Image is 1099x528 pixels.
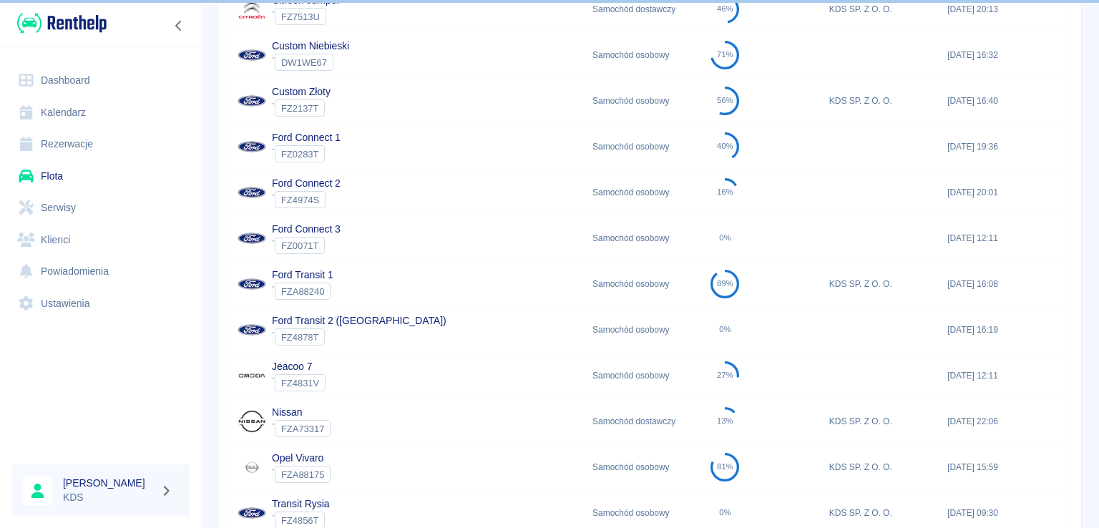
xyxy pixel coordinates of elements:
img: Image [238,499,266,527]
div: 40% [717,142,733,151]
div: ` [272,54,349,71]
div: [DATE] 20:01 [940,170,1058,215]
div: [DATE] 16:32 [940,32,1058,78]
div: [DATE] 19:36 [940,124,1058,170]
div: [DATE] 12:11 [940,215,1058,261]
a: Rezerwacje [11,128,190,160]
a: Klienci [11,224,190,256]
div: Samochód dostawczy [585,399,703,444]
div: Samochód osobowy [585,32,703,78]
span: FZ4831V [275,378,325,388]
span: FZ7513U [275,11,326,22]
span: FZA73317 [275,424,330,434]
div: Samochód osobowy [585,170,703,215]
div: [DATE] 15:59 [940,444,1058,490]
div: Samochód osobowy [585,444,703,490]
div: ` [272,420,331,437]
div: ` [272,283,333,300]
span: DW1WE67 [275,57,333,68]
a: Powiadomienia [11,255,190,288]
img: Image [238,178,266,207]
img: Renthelp logo [17,11,107,35]
a: Flota [11,160,190,192]
span: FZ0071T [275,240,324,251]
div: ` [272,145,341,162]
a: Ford Transit 2 ([GEOGRAPHIC_DATA]) [272,315,446,326]
a: Ford Transit 1 [272,269,333,280]
img: Image [238,87,266,115]
a: Custom Złoty [272,86,331,97]
div: Samochód osobowy [585,353,703,399]
div: 27% [717,371,733,380]
p: KDS [63,490,155,505]
div: 46% [717,4,733,14]
button: Zwiń nawigację [168,16,190,35]
div: 81% [717,462,733,471]
div: 56% [717,96,733,105]
a: Renthelp logo [11,11,107,35]
a: Ford Connect 3 [272,223,341,235]
div: [DATE] 12:11 [940,353,1058,399]
div: Samochód osobowy [585,124,703,170]
a: Ustawienia [11,288,190,320]
div: Samochód osobowy [585,261,703,307]
h6: [PERSON_NAME] [63,476,155,490]
div: 13% [717,416,733,426]
span: FZ4974S [275,195,325,205]
div: ` [272,374,326,391]
img: Image [238,132,266,161]
img: Image [238,361,266,390]
div: ` [272,328,446,346]
div: [DATE] 16:08 [940,261,1058,307]
div: 71% [717,50,733,59]
a: Custom Niebieski [272,40,349,52]
span: FZ2137T [275,103,324,114]
div: KDS SP. Z O. O. [822,399,940,444]
a: Nissan [272,406,303,418]
img: Image [238,224,266,253]
span: FZ4856T [275,515,324,526]
span: FZ0283T [275,149,324,160]
div: KDS SP. Z O. O. [822,444,940,490]
div: KDS SP. Z O. O. [822,78,940,124]
div: ` [272,237,341,254]
div: KDS SP. Z O. O. [822,261,940,307]
div: [DATE] 16:19 [940,307,1058,353]
a: Ford Connect 2 [272,177,341,189]
div: 0% [719,325,731,334]
div: [DATE] 22:06 [940,399,1058,444]
a: Serwisy [11,192,190,224]
div: ` [272,99,331,117]
a: Kalendarz [11,97,190,129]
div: 0% [719,508,731,517]
div: Samochód osobowy [585,307,703,353]
img: Image [238,316,266,344]
span: FZA88240 [275,286,330,297]
img: Image [238,453,266,481]
div: Samochód osobowy [585,215,703,261]
img: Image [238,407,266,436]
div: Samochód osobowy [585,78,703,124]
a: Dashboard [11,64,190,97]
span: FZA88175 [275,469,330,480]
a: Transit Rysia [272,498,330,509]
a: Jeacoo 7 [272,361,312,372]
span: FZ4878T [275,332,324,343]
div: [DATE] 16:40 [940,78,1058,124]
img: Image [238,41,266,69]
div: ` [272,466,331,483]
a: Ford Connect 1 [272,132,341,143]
div: 0% [719,233,731,243]
div: 16% [717,187,733,197]
a: Opel Vivaro [272,452,323,464]
div: ` [272,191,341,208]
div: ` [272,8,340,25]
div: 89% [717,279,733,288]
img: Image [238,270,266,298]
